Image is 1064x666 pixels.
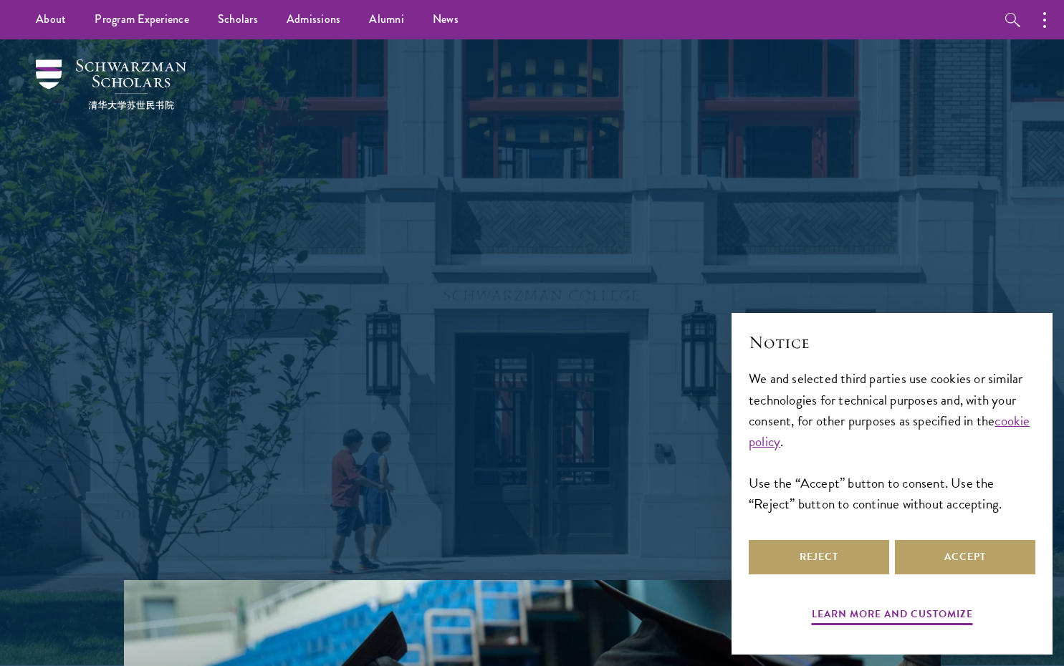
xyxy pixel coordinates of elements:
div: We and selected third parties use cookies or similar technologies for technical purposes and, wit... [749,368,1035,513]
h2: Notice [749,330,1035,354]
a: cookie policy [749,410,1030,452]
img: Schwarzman Scholars [36,59,186,110]
button: Accept [895,540,1035,574]
button: Reject [749,540,889,574]
button: Learn more and customize [812,605,973,627]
